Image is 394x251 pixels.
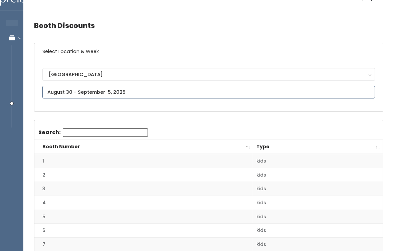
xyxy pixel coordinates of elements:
[253,168,383,182] td: kids
[34,140,253,154] th: Booth Number: activate to sort column descending
[42,86,375,98] input: August 30 - September 5, 2025
[34,210,253,224] td: 5
[253,196,383,210] td: kids
[253,224,383,238] td: kids
[38,128,148,137] label: Search:
[253,182,383,196] td: kids
[34,43,383,60] h6: Select Location & Week
[42,68,375,81] button: [GEOGRAPHIC_DATA]
[34,196,253,210] td: 4
[34,182,253,196] td: 3
[253,154,383,168] td: kids
[34,224,253,238] td: 6
[253,140,383,154] th: Type: activate to sort column ascending
[49,71,369,78] div: [GEOGRAPHIC_DATA]
[253,210,383,224] td: kids
[63,128,148,137] input: Search:
[34,168,253,182] td: 2
[34,16,383,35] h4: Booth Discounts
[34,154,253,168] td: 1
